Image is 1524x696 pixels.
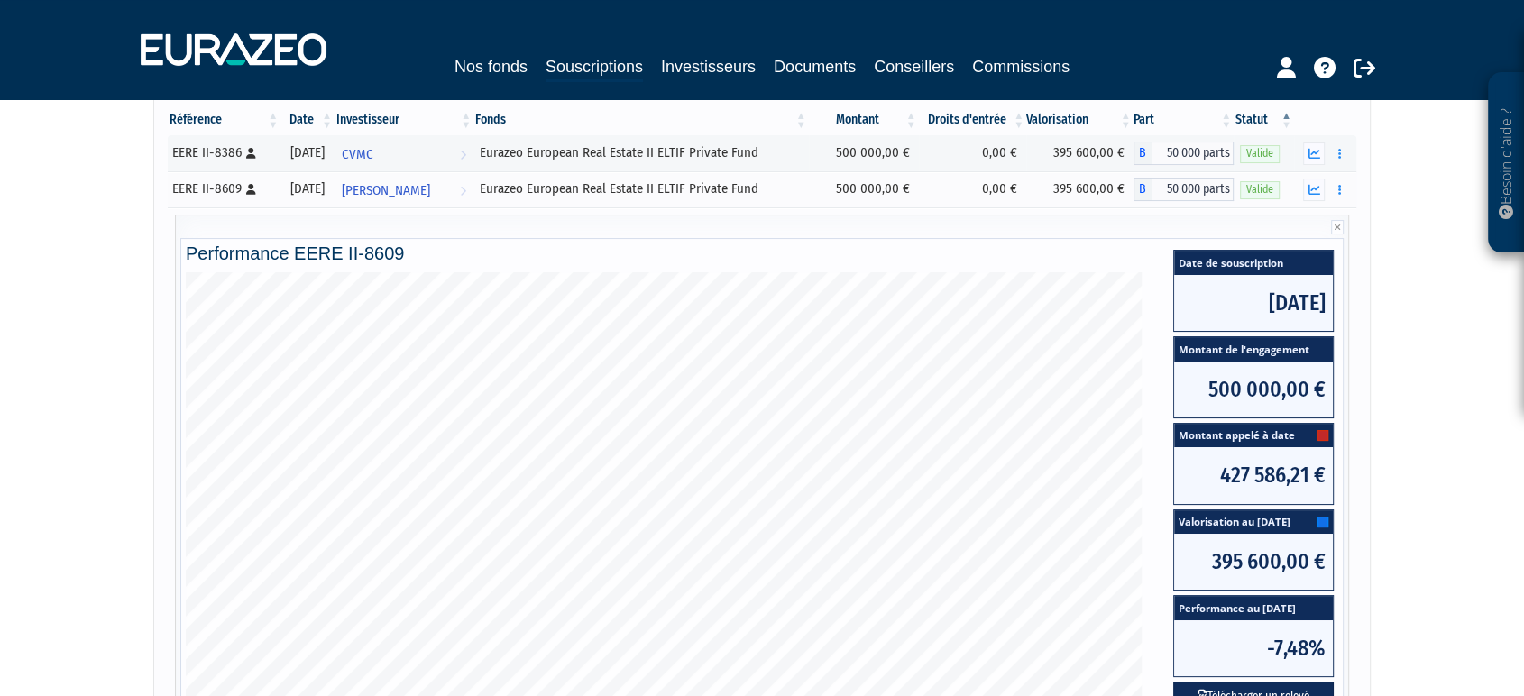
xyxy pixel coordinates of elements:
a: Conseillers [874,54,954,79]
a: Souscriptions [546,54,643,82]
div: B - Eurazeo European Real Estate II ELTIF Private Fund [1134,142,1235,165]
span: 500 000,00 € [1174,362,1333,417]
i: [Français] Personne physique [246,148,256,159]
td: 500 000,00 € [809,135,919,171]
img: 1732889491-logotype_eurazeo_blanc_rvb.png [141,33,326,66]
a: [PERSON_NAME] [335,171,473,207]
span: Valide [1240,181,1280,198]
div: [DATE] [287,143,328,162]
span: Date de souscription [1174,251,1333,275]
span: Performance au [DATE] [1174,596,1333,620]
th: Fonds: activer pour trier la colonne par ordre croissant [473,105,808,135]
a: CVMC [335,135,473,171]
span: B [1134,142,1152,165]
th: Part: activer pour trier la colonne par ordre croissant [1134,105,1235,135]
a: Commissions [972,54,1070,79]
div: Eurazeo European Real Estate II ELTIF Private Fund [480,179,802,198]
i: [Français] Personne physique [246,184,256,195]
a: Nos fonds [454,54,528,79]
a: Documents [774,54,856,79]
div: Eurazeo European Real Estate II ELTIF Private Fund [480,143,802,162]
span: 395 600,00 € [1174,534,1333,590]
span: Montant de l'engagement [1174,337,1333,362]
td: 0,00 € [919,135,1027,171]
td: 395 600,00 € [1026,135,1133,171]
td: 0,00 € [919,171,1027,207]
span: [PERSON_NAME] [342,174,430,207]
h4: Performance EERE II-8609 [186,243,1338,263]
th: Référence : activer pour trier la colonne par ordre croissant [168,105,280,135]
span: CVMC [342,138,373,171]
i: Voir l'investisseur [460,174,466,207]
a: Investisseurs [661,54,756,79]
td: 500 000,00 € [809,171,919,207]
th: Date: activer pour trier la colonne par ordre croissant [280,105,335,135]
span: B [1134,178,1152,201]
span: Montant appelé à date [1174,424,1333,448]
th: Investisseur: activer pour trier la colonne par ordre croissant [335,105,473,135]
span: 50 000 parts [1152,142,1235,165]
span: Valide [1240,145,1280,162]
div: EERE II-8386 [172,143,274,162]
div: [DATE] [287,179,328,198]
span: Valorisation au [DATE] [1174,510,1333,535]
span: [DATE] [1174,275,1333,331]
span: 50 000 parts [1152,178,1235,201]
td: 395 600,00 € [1026,171,1133,207]
span: 427 586,21 € [1174,447,1333,503]
span: -7,48% [1174,620,1333,676]
i: Voir l'investisseur [460,138,466,171]
th: Droits d'entrée: activer pour trier la colonne par ordre croissant [919,105,1027,135]
div: EERE II-8609 [172,179,274,198]
div: B - Eurazeo European Real Estate II ELTIF Private Fund [1134,178,1235,201]
p: Besoin d'aide ? [1496,82,1517,244]
th: Statut : activer pour trier la colonne par ordre d&eacute;croissant [1234,105,1294,135]
th: Valorisation: activer pour trier la colonne par ordre croissant [1026,105,1133,135]
th: Montant: activer pour trier la colonne par ordre croissant [809,105,919,135]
